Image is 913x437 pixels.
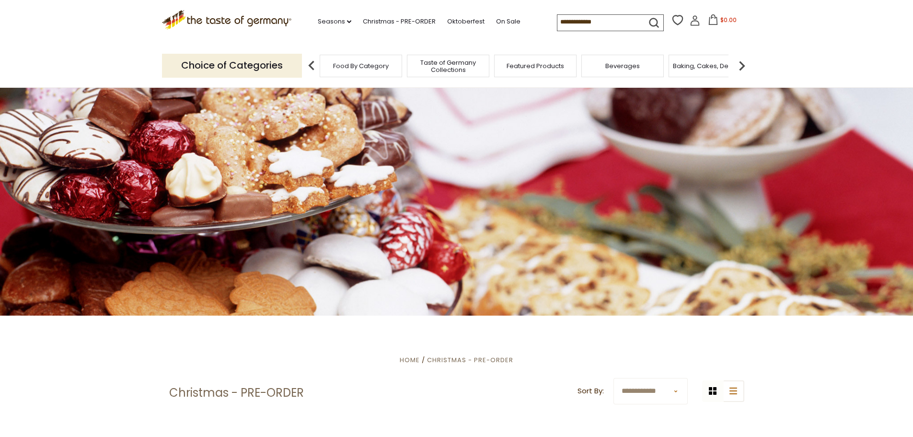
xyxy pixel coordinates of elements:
[702,14,743,29] button: $0.00
[162,54,302,77] p: Choice of Categories
[427,355,513,365] a: Christmas - PRE-ORDER
[578,385,604,397] label: Sort By:
[496,16,520,27] a: On Sale
[363,16,436,27] a: Christmas - PRE-ORDER
[720,16,737,24] span: $0.00
[400,355,420,365] a: Home
[333,62,389,70] a: Food By Category
[507,62,564,70] a: Featured Products
[410,59,486,73] a: Taste of Germany Collections
[447,16,485,27] a: Oktoberfest
[673,62,747,70] a: Baking, Cakes, Desserts
[318,16,351,27] a: Seasons
[605,62,640,70] a: Beverages
[302,56,321,75] img: previous arrow
[169,386,304,400] h1: Christmas - PRE-ORDER
[732,56,751,75] img: next arrow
